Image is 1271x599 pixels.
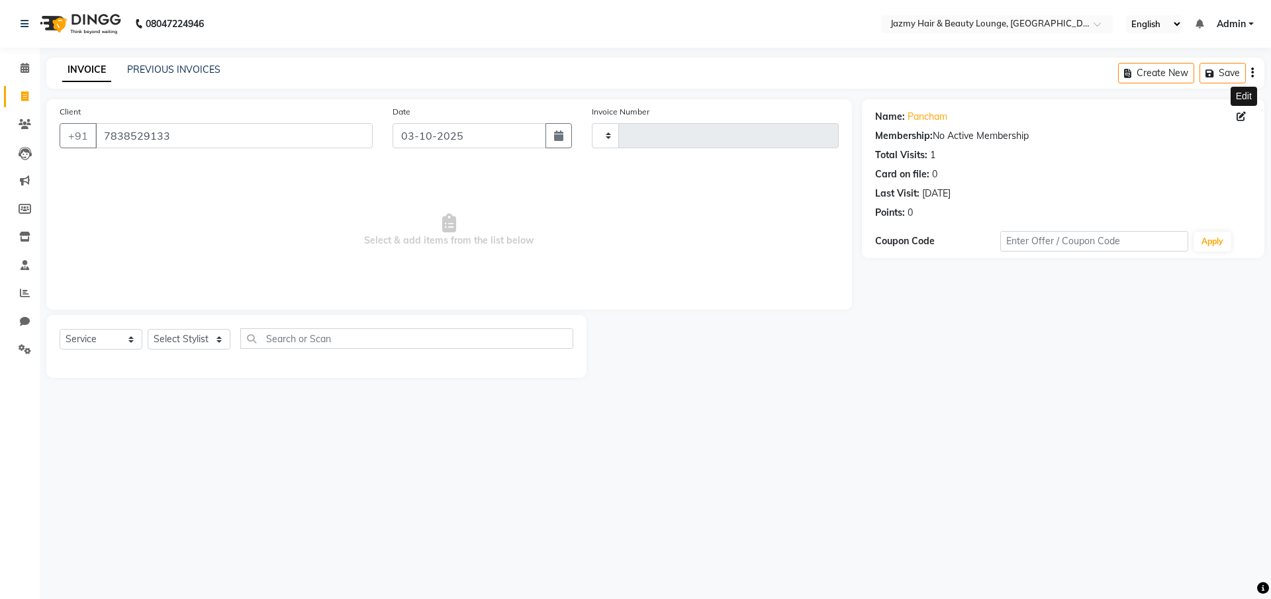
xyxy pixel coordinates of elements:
a: PREVIOUS INVOICES [127,64,220,75]
img: logo [34,5,124,42]
div: Membership: [875,129,933,143]
div: Points: [875,206,905,220]
button: Create New [1118,63,1194,83]
div: No Active Membership [875,129,1251,143]
div: [DATE] [922,187,951,201]
label: Date [393,106,410,118]
label: Client [60,106,81,118]
div: Edit [1231,87,1257,106]
div: Coupon Code [875,234,1000,248]
input: Search by Name/Mobile/Email/Code [95,123,373,148]
a: Pancham [908,110,947,124]
div: Total Visits: [875,148,927,162]
div: Last Visit: [875,187,919,201]
button: +91 [60,123,97,148]
span: Admin [1217,17,1246,31]
button: Apply [1194,232,1231,252]
div: Name: [875,110,905,124]
button: Save [1200,63,1246,83]
b: 08047224946 [146,5,204,42]
span: Select & add items from the list below [60,164,839,297]
div: Card on file: [875,167,929,181]
div: 1 [930,148,935,162]
label: Invoice Number [592,106,649,118]
input: Enter Offer / Coupon Code [1000,231,1188,252]
div: 0 [932,167,937,181]
div: 0 [908,206,913,220]
a: INVOICE [62,58,111,82]
input: Search or Scan [240,328,573,349]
